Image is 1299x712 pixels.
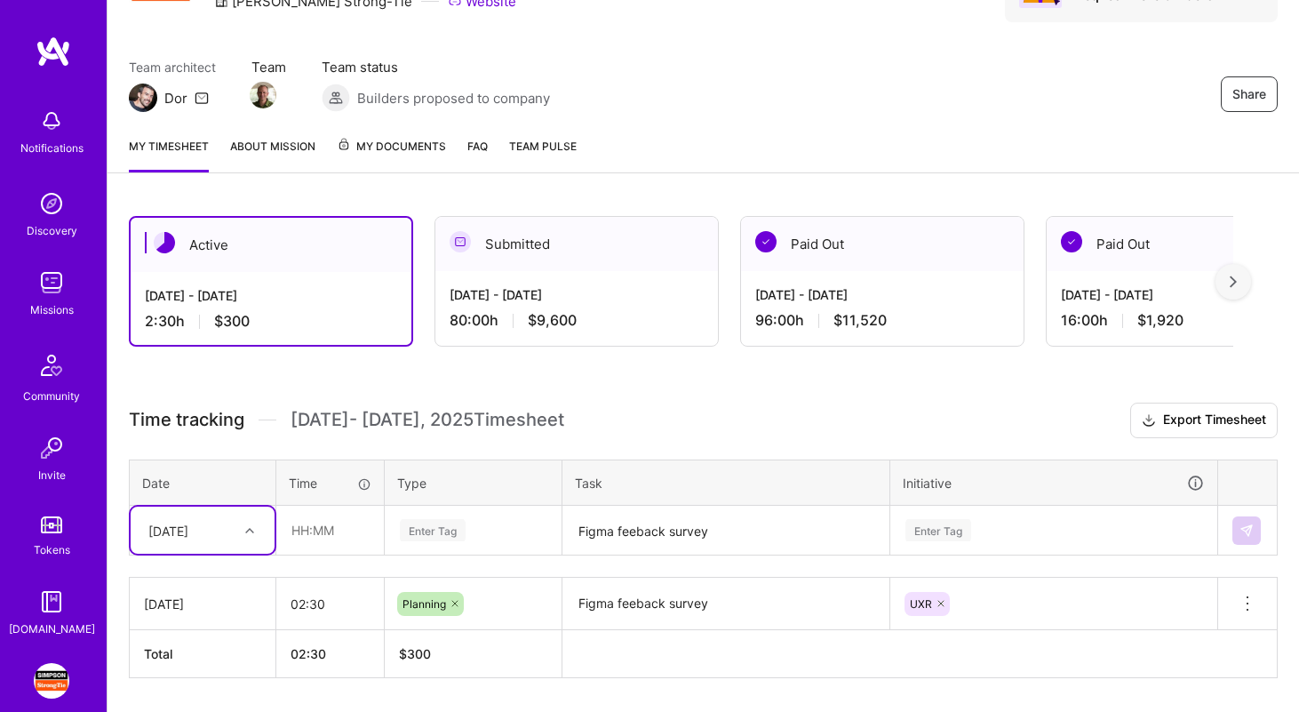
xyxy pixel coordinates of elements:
[34,103,69,139] img: bell
[1230,276,1237,288] img: right
[1137,311,1183,330] span: $1,920
[144,595,261,613] div: [DATE]
[1239,524,1254,538] img: Submit
[1221,76,1278,112] button: Share
[154,232,175,253] img: Active
[322,84,350,112] img: Builders proposed to company
[277,507,383,554] input: HH:MM
[30,300,74,319] div: Missions
[562,460,890,506] th: Task
[357,89,550,108] span: Builders proposed to company
[1142,412,1156,430] i: icon Download
[245,526,254,535] i: icon Chevron
[23,387,80,405] div: Community
[41,516,62,533] img: tokens
[903,473,1205,493] div: Initiative
[1232,85,1266,103] span: Share
[250,82,276,108] img: Team Member Avatar
[34,663,69,699] img: Simpson Strong-Tie: General Design
[34,430,69,466] img: Invite
[276,580,384,628] input: HH:MM
[129,58,216,76] span: Team architect
[450,311,704,330] div: 80:00 h
[385,460,562,506] th: Type
[164,89,187,108] div: Dor
[195,91,209,105] i: icon Mail
[564,580,888,628] textarea: Figma feeback survey
[29,663,74,699] a: Simpson Strong-Tie: General Design
[337,137,446,172] a: My Documents
[130,630,276,678] th: Total
[755,311,1009,330] div: 96:00 h
[322,58,550,76] span: Team status
[905,516,971,544] div: Enter Tag
[34,265,69,300] img: teamwork
[214,312,250,331] span: $300
[130,460,276,506] th: Date
[34,186,69,221] img: discovery
[9,620,95,638] div: [DOMAIN_NAME]
[402,597,446,611] span: Planning
[1130,403,1278,438] button: Export Timesheet
[291,409,564,431] span: [DATE] - [DATE] , 2025 Timesheet
[129,137,209,172] a: My timesheet
[34,540,70,559] div: Tokens
[36,36,71,68] img: logo
[337,137,446,156] span: My Documents
[131,218,411,272] div: Active
[148,521,188,540] div: [DATE]
[1061,231,1082,252] img: Paid Out
[251,80,275,110] a: Team Member Avatar
[276,630,385,678] th: 02:30
[450,231,471,252] img: Submitted
[833,311,887,330] span: $11,520
[30,344,73,387] img: Community
[741,217,1024,271] div: Paid Out
[910,597,932,611] span: UXR
[230,137,315,172] a: About Mission
[34,584,69,620] img: guide book
[129,84,157,112] img: Team Architect
[251,58,286,76] span: Team
[400,516,466,544] div: Enter Tag
[450,285,704,304] div: [DATE] - [DATE]
[289,474,371,492] div: Time
[528,311,577,330] span: $9,600
[509,140,577,153] span: Team Pulse
[509,137,577,172] a: Team Pulse
[467,137,488,172] a: FAQ
[38,466,66,484] div: Invite
[145,312,397,331] div: 2:30 h
[20,139,84,157] div: Notifications
[27,221,77,240] div: Discovery
[399,646,431,661] span: $ 300
[435,217,718,271] div: Submitted
[129,409,244,431] span: Time tracking
[755,231,777,252] img: Paid Out
[145,286,397,305] div: [DATE] - [DATE]
[755,285,1009,304] div: [DATE] - [DATE]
